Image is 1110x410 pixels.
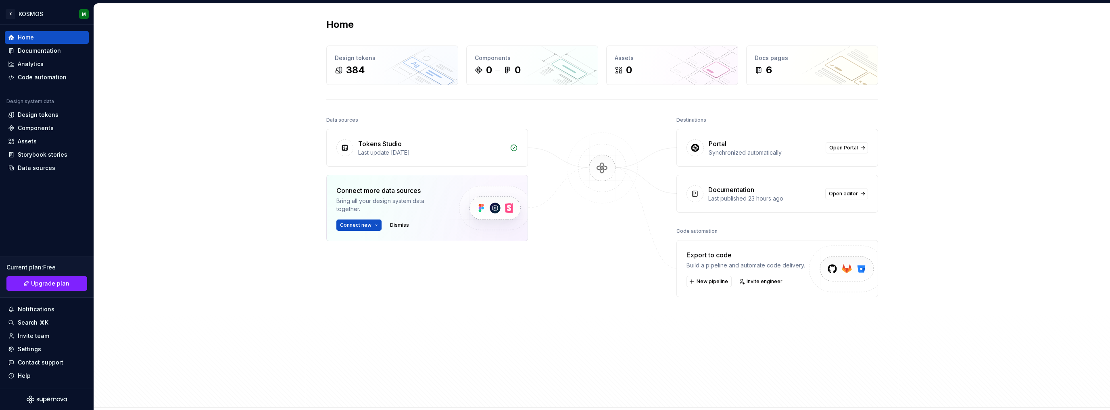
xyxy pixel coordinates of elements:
div: Help [18,372,31,380]
div: Data sources [18,164,55,172]
div: 0 [486,64,492,77]
div: Documentation [18,47,61,55]
div: Assets [615,54,730,62]
div: Bring all your design system data together. [336,197,445,213]
a: Components [5,122,89,135]
div: X [6,9,15,19]
div: M [82,11,86,17]
div: Documentation [708,185,754,195]
div: 384 [346,64,365,77]
div: Code automation [676,226,718,237]
button: Connect new [336,219,382,231]
span: Upgrade plan [31,280,69,288]
a: Assets [5,135,89,148]
div: Home [18,33,34,41]
div: Current plan : Free [6,263,87,271]
div: Contact support [18,358,63,367]
div: Settings [18,345,41,353]
button: Notifications [5,303,89,316]
div: Design system data [6,98,54,105]
button: New pipeline [686,276,732,287]
a: Code automation [5,71,89,84]
div: Data sources [326,114,358,126]
a: Data sources [5,162,89,174]
div: Last update [DATE] [358,149,505,157]
button: XKOSMOSM [2,5,92,23]
div: Tokens Studio [358,139,402,149]
div: Synchronized automatically [709,149,821,157]
div: Export to code [686,250,805,260]
a: Invite engineer [737,276,786,287]
div: Last published 23 hours ago [708,195,820,203]
div: Connect more data sources [336,186,445,195]
div: Portal [709,139,726,149]
div: Design tokens [18,111,58,119]
div: Invite team [18,332,49,340]
div: 0 [626,64,632,77]
div: 0 [515,64,521,77]
h2: Home [326,18,354,31]
a: Settings [5,343,89,356]
div: Search ⌘K [18,319,48,327]
div: Build a pipeline and automate code delivery. [686,261,805,269]
a: Assets0 [606,46,738,85]
div: Code automation [18,73,67,81]
div: Notifications [18,305,54,313]
a: Design tokens [5,108,89,121]
a: Open editor [825,188,868,199]
span: Dismiss [390,222,409,228]
div: Storybook stories [18,151,67,159]
div: KOSMOS [19,10,43,18]
button: Dismiss [386,219,413,231]
a: Upgrade plan [6,276,87,291]
a: Invite team [5,329,89,342]
span: Open editor [829,191,858,197]
button: Search ⌘K [5,316,89,329]
svg: Supernova Logo [27,396,67,404]
span: Invite engineer [747,278,782,285]
span: Open Portal [829,145,858,151]
div: Components [475,54,590,62]
a: Documentation [5,44,89,57]
span: Connect new [340,222,371,228]
a: Components00 [466,46,598,85]
div: Analytics [18,60,44,68]
a: Storybook stories [5,148,89,161]
button: Help [5,369,89,382]
a: Open Portal [826,142,868,153]
span: New pipeline [697,278,728,285]
div: 6 [766,64,772,77]
a: Tokens StudioLast update [DATE] [326,129,528,167]
div: Destinations [676,114,706,126]
div: Docs pages [755,54,870,62]
div: Design tokens [335,54,450,62]
button: Contact support [5,356,89,369]
a: Design tokens384 [326,46,458,85]
a: Analytics [5,58,89,70]
div: Assets [18,137,37,145]
a: Home [5,31,89,44]
div: Components [18,124,54,132]
a: Docs pages6 [746,46,878,85]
